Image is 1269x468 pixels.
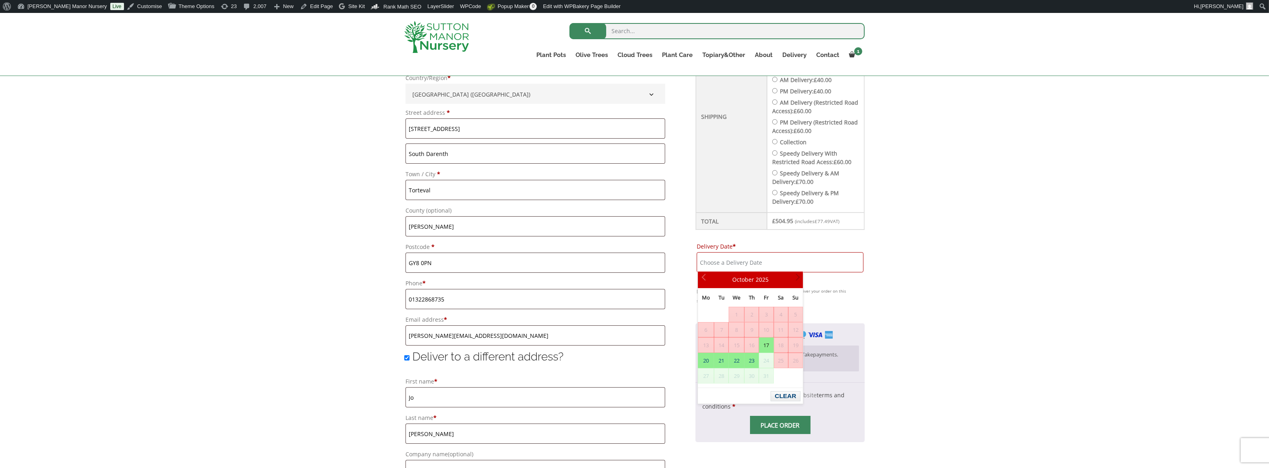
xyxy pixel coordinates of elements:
span: 14 [714,338,728,352]
span: [PERSON_NAME] [1200,3,1244,9]
a: 21 [714,353,728,368]
span: £ [772,217,775,225]
span: (optional) [426,207,452,214]
a: Plant Pots [532,49,571,61]
span: 13 [698,338,714,352]
td: Available Deliveries20 [698,368,714,384]
span: Wednesday [733,294,740,301]
span: Next [793,276,799,283]
a: Prev [698,273,712,287]
a: Next [789,273,803,287]
label: Company name [405,449,665,460]
a: 17 [759,338,773,352]
span: Friday [764,294,769,301]
input: Apartment, suite, unit, etc. (optional) [405,143,665,164]
span: 1 [729,307,744,322]
td: Available Deliveries20 [729,368,744,384]
td: Available Deliveries20 [714,368,729,384]
span: Saturday [778,294,784,301]
span: 31 [759,369,773,383]
span: Monday [702,294,710,301]
span: Tuesday [719,294,725,301]
small: (includes VAT) [795,218,839,224]
span: 77.49 [815,218,830,224]
label: Postcode [405,241,665,253]
abbr: required [733,242,736,250]
span: Sunday [792,294,798,301]
label: Speedy Delivery With Restricted Road Acess: [772,150,851,166]
span: 0 [529,3,537,10]
span: 3 [759,307,773,322]
span: £ [794,107,797,115]
span: 26 [789,353,803,368]
span: Country/Region [405,84,665,104]
label: AM Delivery: [780,76,832,84]
span: 1 [854,47,862,55]
span: 30 [745,369,758,383]
a: Delivery [777,49,811,61]
label: PM Delivery (Restricted Road Access): [772,118,858,135]
label: Town / City [405,169,665,180]
label: Speedy Delivery & AM Delivery: [772,169,839,186]
a: About [750,49,777,61]
span: Deliver to a different address? [412,350,563,363]
span: Site Kit [348,3,365,9]
bdi: 70.00 [796,198,813,205]
label: Country/Region [405,72,665,84]
label: Email address [405,314,665,325]
span: £ [794,127,797,135]
span: 2 [745,307,758,322]
label: PM Delivery: [780,87,831,95]
span: 2025 [756,276,769,283]
a: Topiary&Other [698,49,750,61]
label: AM Delivery (Restricted Road Access): [772,99,858,115]
label: Street address [405,107,665,118]
span: 6 [698,323,714,337]
td: Available Deliveries20 [759,368,773,384]
span: 27 [698,369,714,383]
span: £ [814,76,817,84]
span: £ [815,218,817,224]
span: Prev [702,276,708,283]
span: 5 [789,307,803,322]
bdi: 504.95 [772,217,793,225]
bdi: 60.00 [794,127,811,135]
span: £ [796,178,799,186]
span: 11 [774,323,788,337]
span: 15 [729,338,744,352]
label: Speedy Delivery & PM Delivery: [772,189,839,205]
td: Available Deliveries20 [698,353,714,368]
span: October [732,276,754,283]
span: 9 [745,323,758,337]
span: 10 [759,323,773,337]
small: [PERSON_NAME] Manor Nursery will try our best to deliver your order on this specified delivery date. [697,286,864,306]
a: 20 [698,353,714,368]
bdi: 60.00 [834,158,851,166]
label: Last name [405,412,665,424]
span: Thursday [749,294,755,301]
span: 4 [774,307,788,322]
a: 22 [729,353,744,368]
a: Olive Trees [571,49,613,61]
td: Available Deliveries20 [759,353,773,368]
td: Available Deliveries20 [714,353,729,368]
label: Phone [405,278,665,289]
a: Contact [811,49,844,61]
span: 18 [774,338,788,352]
bdi: 60.00 [794,107,811,115]
span: 28 [714,369,728,383]
td: Available Deliveries20 [759,337,773,353]
button: Clear [771,391,800,401]
input: House number and street name [405,118,665,139]
span: 24 [759,353,773,368]
a: Live [110,3,124,10]
a: 1 [844,49,865,61]
a: Cloud Trees [613,49,657,61]
a: 23 [745,353,758,368]
td: Available Deliveries20 [744,368,759,384]
a: Plant Care [657,49,698,61]
input: Search... [569,23,865,39]
label: Delivery Date [697,241,864,252]
span: £ [796,198,799,205]
span: Rank Math SEO [383,4,421,10]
